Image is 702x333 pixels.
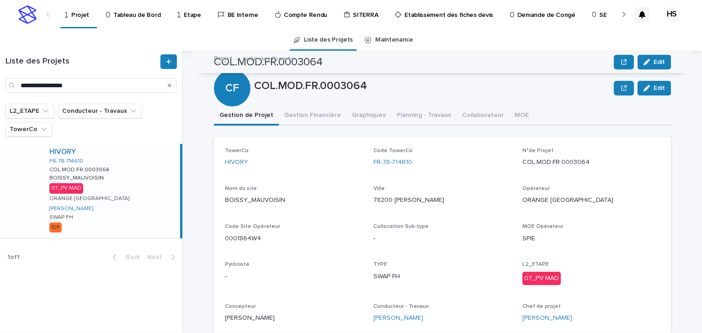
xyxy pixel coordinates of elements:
[654,85,665,91] span: Edit
[49,183,83,193] div: 07_PV MAD
[5,122,53,137] button: TowerCo
[49,196,129,202] p: ORANGE [GEOGRAPHIC_DATA]
[105,253,144,261] button: Back
[509,106,534,126] button: MOE
[346,106,391,126] button: Graphiques
[373,186,385,191] span: Ville
[373,313,423,323] a: [PERSON_NAME]
[457,106,509,126] button: Collaborateur
[522,158,660,167] p: COL.MOD.FR.0003064
[391,106,457,126] button: Planning - Travaux
[304,29,353,51] a: Liste des Projets
[214,106,279,126] button: Gestion de Projet
[147,254,167,260] span: Next
[225,304,256,309] span: Concepteur
[522,196,660,205] p: ORANGE [GEOGRAPHIC_DATA]
[373,196,511,205] p: 78200 [PERSON_NAME]
[5,78,177,93] input: Search
[49,222,62,233] div: IDF
[522,262,549,267] span: L2_ETAPE
[49,158,83,164] a: FR-78-714610
[522,186,550,191] span: Opérateur
[225,234,362,243] p: 0001864W4
[279,106,346,126] button: Gestion Financière
[373,304,429,309] span: Conducteur - Travaux
[225,196,362,205] p: BOISSY_MAUVOISIN
[225,313,362,323] p: [PERSON_NAME]
[214,45,250,95] div: CF
[665,7,679,22] div: HS
[58,104,142,118] button: Conducteur - Travaux
[522,272,561,285] div: 07_PV MAD
[49,206,93,212] a: [PERSON_NAME]
[254,79,610,93] p: COL.MOD.FR.0003064
[49,165,111,173] p: COL.MOD.FR.0003064
[373,224,429,229] span: Collocation Sub-type
[18,5,37,24] img: stacker-logo-s-only.png
[638,81,671,95] button: Edit
[373,272,511,281] p: SWAP FH
[225,224,280,229] span: Code Site Opérateur
[225,272,362,281] p: -
[522,313,572,323] a: [PERSON_NAME]
[373,262,387,267] span: TYPE
[373,148,413,153] span: Code TowerCo
[243,53,294,63] p: Liste des Projets
[5,57,159,67] h1: Liste des Projets
[375,29,413,51] a: Maintenance
[522,148,553,153] span: N°de Projet
[225,262,250,267] span: Pylôniste
[49,173,106,181] p: BOISSY_MAUVOISIN
[49,214,73,221] p: SWAP FH
[373,158,412,167] a: FR-78-714610
[5,104,54,118] button: L2_ETAPE
[522,224,564,229] span: MOE Opérateur
[225,186,257,191] span: Nom du site
[373,234,511,243] p: -
[49,148,76,156] a: HIVORY
[214,53,233,63] a: Projet
[120,254,140,260] span: Back
[522,234,660,243] p: SPIE
[225,148,249,153] span: TowerCo
[225,158,248,167] a: HIVORY
[144,253,182,261] button: Next
[522,304,561,309] span: Chef de projet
